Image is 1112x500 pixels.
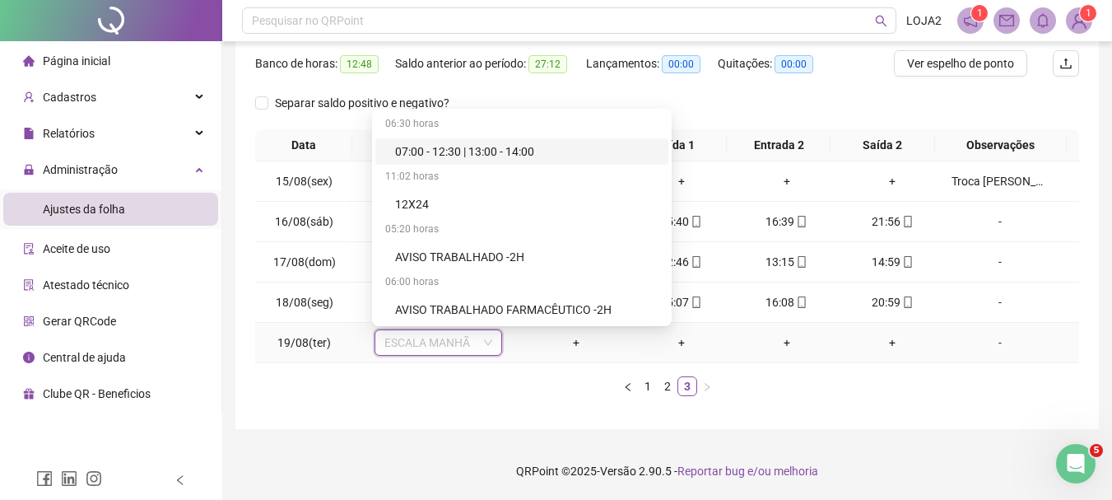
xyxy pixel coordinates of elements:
th: Saída 1 [623,129,727,161]
th: Jornadas [352,129,519,161]
span: 27:12 [528,55,567,73]
iframe: Intercom live chat [1056,444,1096,484]
span: mobile [689,216,702,227]
span: mail [999,13,1014,28]
div: 12:46 [635,253,728,271]
div: AVISO TRABALHADO -2H [375,244,668,270]
div: 07:00 - 12:30 | 13:00 - 14:00 [375,138,668,165]
div: AVISO TRABALHADO FARMACÊUTICO -2H [375,297,668,323]
div: + [846,334,938,352]
span: 17/08(dom) [273,255,336,269]
span: 16/08(sáb) [275,215,333,228]
li: 1 [638,376,658,396]
span: 5 [1090,444,1103,457]
div: 15:40 [635,213,728,231]
span: mobile [689,256,702,268]
span: mobile [900,256,914,268]
span: mobile [689,297,702,308]
th: Entrada 2 [727,129,831,161]
button: Ver espelho de ponto [894,50,1027,77]
span: Página inicial [43,54,110,68]
div: Saldo anterior ao período: [395,54,586,73]
span: left [623,382,633,392]
span: solution [23,279,35,291]
span: Gerar QRCode [43,315,116,328]
span: 00:00 [775,55,813,73]
footer: QRPoint © 2025 - 2.90.5 - [222,442,1112,500]
a: 3 [678,377,696,395]
span: 18/08(seg) [276,296,333,309]
div: - [951,213,1049,231]
th: Saída 2 [831,129,934,161]
span: 12:48 [340,55,379,73]
span: Administração [43,163,118,176]
span: mobile [794,256,807,268]
img: 47886 [1067,8,1091,33]
span: linkedin [61,470,77,487]
div: - [951,253,1049,271]
span: Atestado técnico [43,278,129,292]
span: Separar saldo positivo e negativo? [268,94,456,112]
div: 12X24 [395,195,658,213]
th: Observações [935,129,1067,161]
div: 21:56 [846,213,938,231]
div: 15:07 [635,293,728,311]
span: mobile [900,216,914,227]
sup: Atualize o seu contato no menu Meus Dados [1080,5,1096,21]
span: audit [23,243,35,255]
span: facebook [36,470,53,487]
li: 3 [677,376,697,396]
div: 16:39 [741,213,833,231]
span: Cadastros [43,91,96,104]
span: Reportar bug e/ou melhoria [677,465,818,478]
div: Quitações: [718,54,833,73]
span: Ajustes da folha [43,203,125,216]
span: mobile [794,297,807,308]
li: 2 [658,376,677,396]
span: left [174,474,186,486]
div: AVISO TRABALHADO FARMACÊUTICO -2H [395,301,658,319]
div: 05:20 horas [375,217,668,244]
span: 15/08(sex) [276,175,333,188]
span: 1 [977,7,983,19]
span: Aceite de uso [43,242,110,255]
div: 07:00 - 12:30 | 13:00 - 14:00 [395,143,658,161]
a: 1 [639,377,657,395]
div: 11:02 horas [375,165,668,191]
span: lock [23,164,35,175]
div: 12X24 [375,191,668,217]
div: + [741,334,833,352]
div: Banco de horas: [255,54,395,73]
div: 13:15 [741,253,833,271]
span: Clube QR - Beneficios [43,387,151,400]
span: qrcode [23,315,35,327]
button: left [618,376,638,396]
span: Versão [600,465,636,478]
div: + [530,334,622,352]
span: instagram [86,470,102,487]
span: upload [1059,57,1072,70]
span: ESCALA MANHÃ [384,330,492,355]
span: 19/08(ter) [277,336,331,349]
span: mobile [794,216,807,227]
sup: 1 [971,5,988,21]
div: + [635,334,728,352]
span: home [23,55,35,67]
div: 06:00 horas [375,270,668,297]
span: info-circle [23,352,35,363]
th: Data [255,129,352,161]
li: Próxima página [697,376,717,396]
span: gift [23,388,35,400]
span: Ver espelho de ponto [907,54,1014,72]
div: 20:59 [846,293,938,311]
div: + [635,172,728,190]
div: 06:30 horas [375,112,668,138]
span: down [483,338,493,348]
div: 14:59 [846,253,938,271]
span: right [702,382,712,392]
div: + [846,172,938,190]
button: right [697,376,717,396]
span: user-add [23,91,35,103]
span: mobile [900,297,914,308]
div: Lançamentos: [586,54,718,73]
